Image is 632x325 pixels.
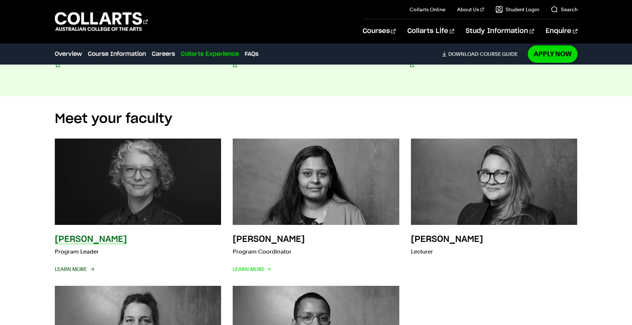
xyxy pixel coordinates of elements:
span: Learn More [233,264,271,274]
h3: [PERSON_NAME] [233,235,305,244]
span: Learn More [55,264,93,274]
p: Lecturer [411,247,483,257]
a: Collarts Online [409,6,445,13]
a: Apply Now [528,45,578,62]
a: Search [551,6,578,13]
p: Program Coordinator [233,247,305,257]
h3: [PERSON_NAME] [55,235,127,244]
a: DownloadCourse Guide [442,51,523,57]
a: Collarts Experience [181,50,239,58]
span: Download [448,51,478,57]
p: Program Leader [55,247,127,257]
a: FAQs [245,50,258,58]
a: Courses [363,19,396,43]
a: Collarts Life [407,19,454,43]
a: Enquire [546,19,577,43]
a: Student Login [496,6,539,13]
a: Course Information [88,50,146,58]
a: [PERSON_NAME] Program Leader Learn More [55,139,221,274]
div: Go to homepage [55,11,148,32]
a: [PERSON_NAME] Program Coordinator Learn More [233,139,399,274]
h3: [PERSON_NAME] [411,235,483,244]
a: About Us [457,6,484,13]
a: Overview [55,50,82,58]
a: Careers [152,50,175,58]
h2: Meet your faculty [55,111,578,127]
a: Study Information [466,19,534,43]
